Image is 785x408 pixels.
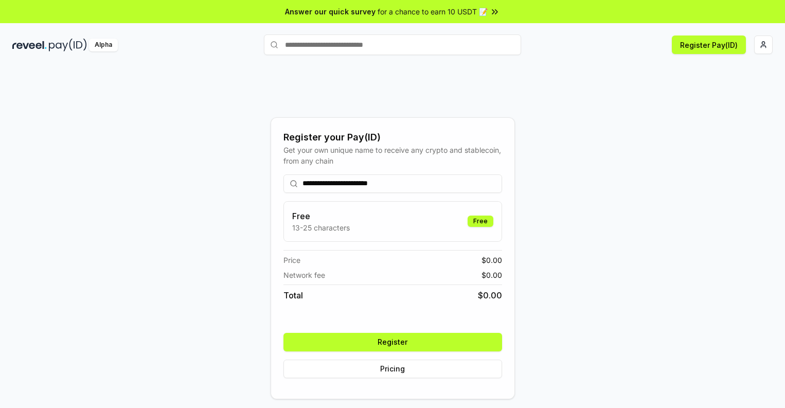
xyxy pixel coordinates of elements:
[672,36,746,54] button: Register Pay(ID)
[283,333,502,351] button: Register
[292,210,350,222] h3: Free
[478,289,502,301] span: $ 0.00
[49,39,87,51] img: pay_id
[481,255,502,265] span: $ 0.00
[481,270,502,280] span: $ 0.00
[285,6,376,17] span: Answer our quick survey
[283,270,325,280] span: Network fee
[283,130,502,145] div: Register your Pay(ID)
[283,360,502,378] button: Pricing
[283,289,303,301] span: Total
[283,255,300,265] span: Price
[378,6,488,17] span: for a chance to earn 10 USDT 📝
[283,145,502,166] div: Get your own unique name to receive any crypto and stablecoin, from any chain
[292,222,350,233] p: 13-25 characters
[468,216,493,227] div: Free
[89,39,118,51] div: Alpha
[12,39,47,51] img: reveel_dark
